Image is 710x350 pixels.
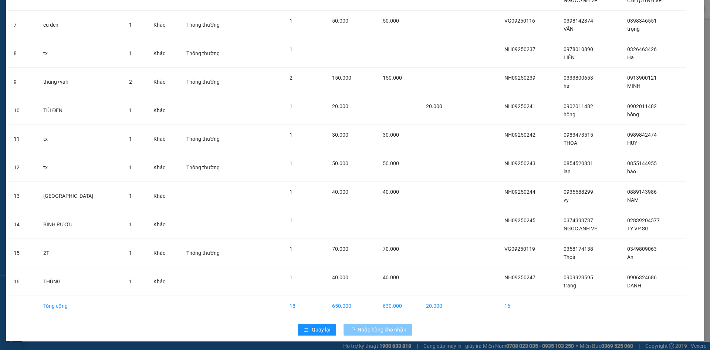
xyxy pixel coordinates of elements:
[8,96,37,125] td: 10
[627,160,657,166] span: 0855144955
[564,217,593,223] span: 0374333737
[8,210,37,239] td: 14
[504,18,535,24] span: VG09250116
[129,136,132,142] span: 1
[504,103,535,109] span: NH09250241
[129,79,132,85] span: 2
[564,254,575,260] span: Thoả
[627,18,657,24] span: 0398346551
[627,132,657,138] span: 0989842474
[148,39,180,68] td: Khác
[332,103,348,109] span: 20.000
[37,296,123,316] td: Tổng cộng
[564,75,593,81] span: 0333800653
[627,26,640,32] span: trọng
[180,39,243,68] td: Thông thường
[627,111,639,117] span: hồng
[290,103,293,109] span: 1
[358,326,406,334] span: Nhập hàng kho nhận
[504,75,535,81] span: NH09250239
[383,18,399,24] span: 50.000
[504,246,535,252] span: VG09250119
[8,239,37,267] td: 15
[37,239,123,267] td: 2T
[129,221,132,227] span: 1
[564,197,569,203] span: vy
[298,324,336,336] button: rollbackQuay lại
[564,18,593,24] span: 0398142374
[564,274,593,280] span: 0909923595
[37,210,123,239] td: BÌNH RƯỢU
[129,250,132,256] span: 1
[627,169,636,174] span: bảo
[180,68,243,96] td: Thông thường
[290,46,293,52] span: 1
[627,217,660,223] span: 02839204577
[383,189,399,195] span: 40.000
[627,197,639,203] span: NAM
[290,274,293,280] span: 1
[290,132,293,138] span: 1
[8,153,37,182] td: 12
[344,324,412,336] button: Nhập hàng kho nhận
[627,254,633,260] span: An
[284,296,326,316] td: 18
[504,274,535,280] span: NH09250247
[148,182,180,210] td: Khác
[627,274,657,280] span: 0906324686
[627,189,657,195] span: 0889143986
[383,132,399,138] span: 30.000
[37,39,123,68] td: tx
[8,182,37,210] td: 13
[326,296,377,316] td: 650.000
[564,54,575,60] span: LIÊN
[627,226,649,231] span: TÝ VP SG
[8,68,37,96] td: 9
[8,39,37,68] td: 8
[504,132,535,138] span: NH09250242
[148,267,180,296] td: Khác
[504,46,535,52] span: NH09250237
[504,189,535,195] span: NH09250244
[564,132,593,138] span: 0983473515
[290,189,293,195] span: 1
[332,246,348,252] span: 70.000
[290,160,293,166] span: 1
[504,160,535,166] span: NH09250243
[627,283,641,289] span: DANH
[564,246,593,252] span: 0358174138
[564,111,575,117] span: hồng
[129,22,132,28] span: 1
[332,189,348,195] span: 40.000
[148,239,180,267] td: Khác
[180,125,243,153] td: Thông thường
[627,54,634,60] span: Hạ
[332,274,348,280] span: 40.000
[627,246,657,252] span: 0349809063
[180,153,243,182] td: Thông thường
[37,125,123,153] td: tx
[37,11,123,39] td: cụ đen
[148,96,180,125] td: Khác
[504,217,535,223] span: NH09250245
[383,246,399,252] span: 70.000
[8,267,37,296] td: 16
[627,83,640,89] span: MINH
[129,107,132,113] span: 1
[564,189,593,195] span: 0935588299
[148,153,180,182] td: Khác
[129,193,132,199] span: 1
[426,103,442,109] span: 20.000
[564,169,571,174] span: lan
[564,140,577,146] span: THOA
[148,68,180,96] td: Khác
[349,327,358,332] span: loading
[304,327,309,333] span: rollback
[8,125,37,153] td: 11
[383,75,402,81] span: 150.000
[332,132,348,138] span: 30.000
[498,296,558,316] td: 16
[8,11,37,39] td: 7
[564,283,576,289] span: trang
[627,46,657,52] span: 0326463426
